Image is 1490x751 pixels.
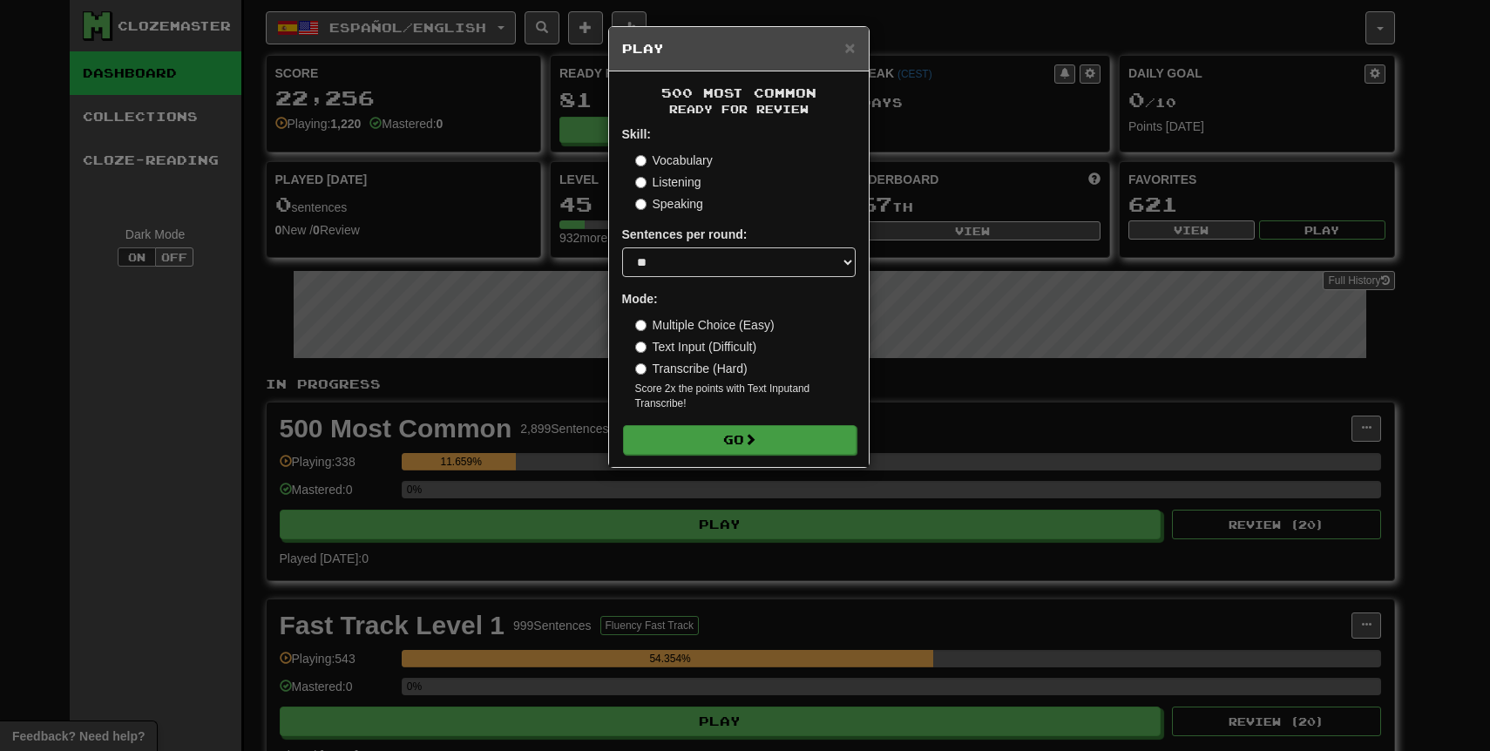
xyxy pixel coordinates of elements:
[635,152,713,169] label: Vocabulary
[635,382,856,411] small: Score 2x the points with Text Input and Transcribe !
[635,199,647,210] input: Speaking
[622,102,856,117] small: Ready for Review
[622,40,856,58] h5: Play
[635,173,701,191] label: Listening
[622,127,651,141] strong: Skill:
[623,425,857,455] button: Go
[635,360,748,377] label: Transcribe (Hard)
[635,342,647,353] input: Text Input (Difficult)
[635,320,647,331] input: Multiple Choice (Easy)
[622,292,658,306] strong: Mode:
[844,38,855,57] button: Close
[635,177,647,188] input: Listening
[635,195,703,213] label: Speaking
[635,338,757,355] label: Text Input (Difficult)
[622,226,748,243] label: Sentences per round:
[844,37,855,58] span: ×
[635,363,647,375] input: Transcribe (Hard)
[635,155,647,166] input: Vocabulary
[661,85,816,100] span: 500 Most Common
[635,316,775,334] label: Multiple Choice (Easy)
